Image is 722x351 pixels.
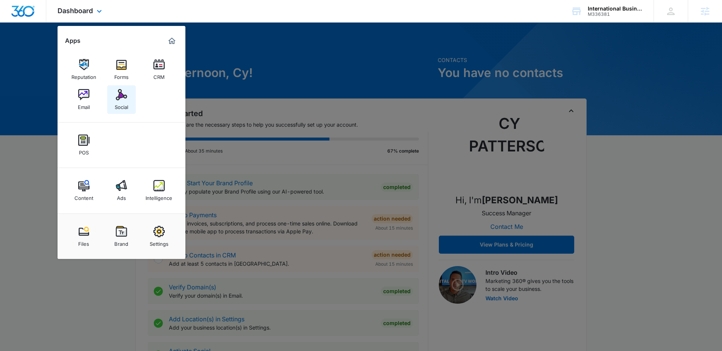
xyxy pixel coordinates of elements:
div: Email [78,100,90,110]
div: Brand [114,237,128,247]
a: Social [107,85,136,114]
a: Intelligence [145,176,173,205]
div: Ads [117,191,126,201]
a: Files [70,222,98,251]
div: Content [74,191,93,201]
div: CRM [153,70,165,80]
a: Settings [145,222,173,251]
a: Content [70,176,98,205]
a: POS [70,131,98,159]
a: Marketing 360® Dashboard [166,35,178,47]
a: Brand [107,222,136,251]
div: Social [115,100,128,110]
h2: Apps [65,37,80,44]
div: Settings [150,237,168,247]
a: Email [70,85,98,114]
span: Dashboard [58,7,93,15]
div: Intelligence [146,191,172,201]
a: CRM [145,55,173,84]
div: Forms [114,70,129,80]
a: Ads [107,176,136,205]
div: account name [588,6,643,12]
div: Files [78,237,89,247]
div: POS [79,146,89,156]
a: Forms [107,55,136,84]
div: Reputation [71,70,96,80]
div: account id [588,12,643,17]
a: Reputation [70,55,98,84]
